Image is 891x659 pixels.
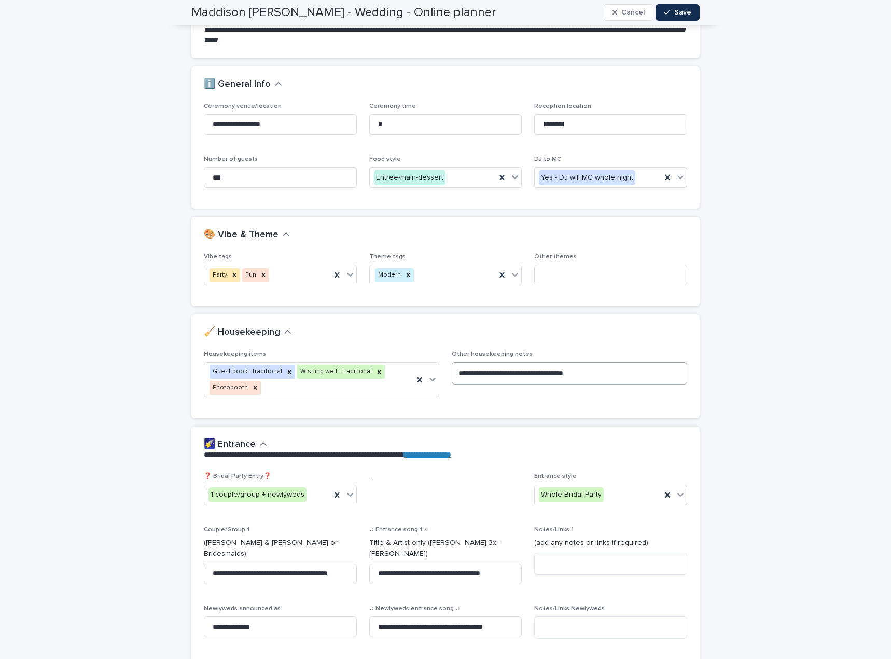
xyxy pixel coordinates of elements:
p: Title & Artist only ([PERSON_NAME] 3x - [PERSON_NAME]) [369,538,522,559]
button: Save [656,4,700,21]
span: Notes/Links 1 [534,527,574,533]
span: Newlyweds announced as [204,606,281,612]
div: Yes - DJ will MC whole night [539,170,635,185]
span: Entrance style [534,473,577,479]
div: Wishing well - traditional [297,365,373,379]
span: Vibe tags [204,254,232,260]
span: Other themes [534,254,577,260]
span: Couple/Group 1 [204,527,249,533]
button: 🧹 Housekeeping [204,327,291,338]
h2: ℹ️ General Info [204,79,271,90]
div: Modern [375,268,402,282]
button: 🎨 Vibe & Theme [204,229,290,241]
div: Guest book - traditional [210,365,284,379]
button: Cancel [604,4,653,21]
span: Cancel [621,9,645,16]
h2: 🌠 Entrance [204,439,256,450]
h2: Maddison [PERSON_NAME] - Wedding - Online planner [191,5,496,20]
div: Whole Bridal Party [539,487,604,502]
div: Fun [242,268,258,282]
span: Reception location [534,103,591,109]
span: Other housekeeping notes [452,351,533,358]
span: ♫ Newlyweds entrance song ♫ [369,606,460,612]
span: ❓ Bridal Party Entry❓ [204,473,271,479]
span: Notes/Links Newlyweds [534,606,605,612]
span: Number of guests [204,156,258,162]
span: Housekeeping items [204,351,266,358]
span: Save [674,9,691,16]
span: Theme tags [369,254,406,260]
p: - [369,473,522,484]
span: Ceremony time [369,103,416,109]
div: Entree-main-dessert [374,170,445,185]
div: 1 couple/group + newlyweds [208,487,307,502]
h2: 🧹 Housekeeping [204,327,280,338]
button: ℹ️ General Info [204,79,282,90]
span: Food style [369,156,401,162]
h2: 🎨 Vibe & Theme [204,229,279,241]
div: Party [210,268,229,282]
span: Ceremony venue/location [204,103,282,109]
p: ([PERSON_NAME] & [PERSON_NAME] or Bridesmaids) [204,538,357,559]
div: Photobooth [210,381,249,395]
span: ♫ Entrance song 1 ♫ [369,527,428,533]
p: (add any notes or links if required) [534,538,687,548]
span: DJ to MC [534,156,561,162]
button: 🌠 Entrance [204,439,267,450]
